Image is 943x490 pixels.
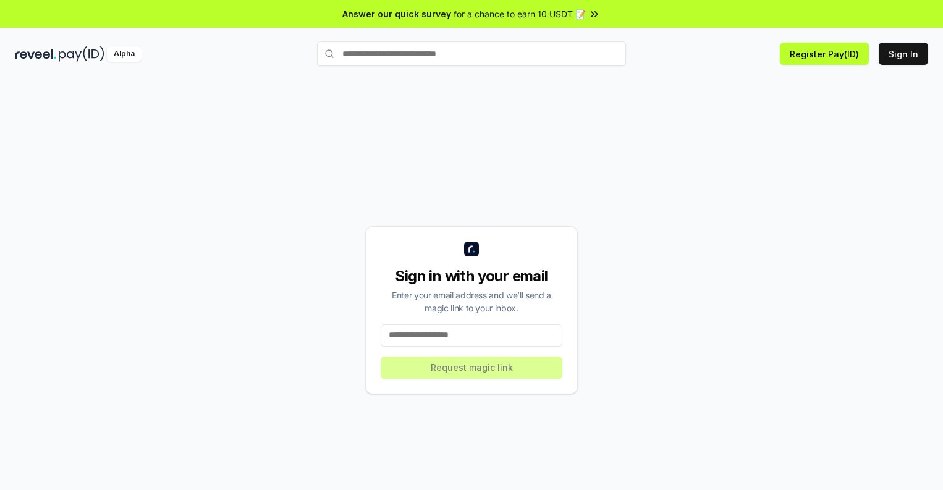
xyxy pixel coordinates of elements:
span: for a chance to earn 10 USDT 📝 [454,7,586,20]
span: Answer our quick survey [342,7,451,20]
div: Sign in with your email [381,266,562,286]
img: pay_id [59,46,104,62]
img: reveel_dark [15,46,56,62]
div: Enter your email address and we’ll send a magic link to your inbox. [381,289,562,315]
img: logo_small [464,242,479,256]
div: Alpha [107,46,142,62]
button: Sign In [879,43,928,65]
button: Register Pay(ID) [780,43,869,65]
